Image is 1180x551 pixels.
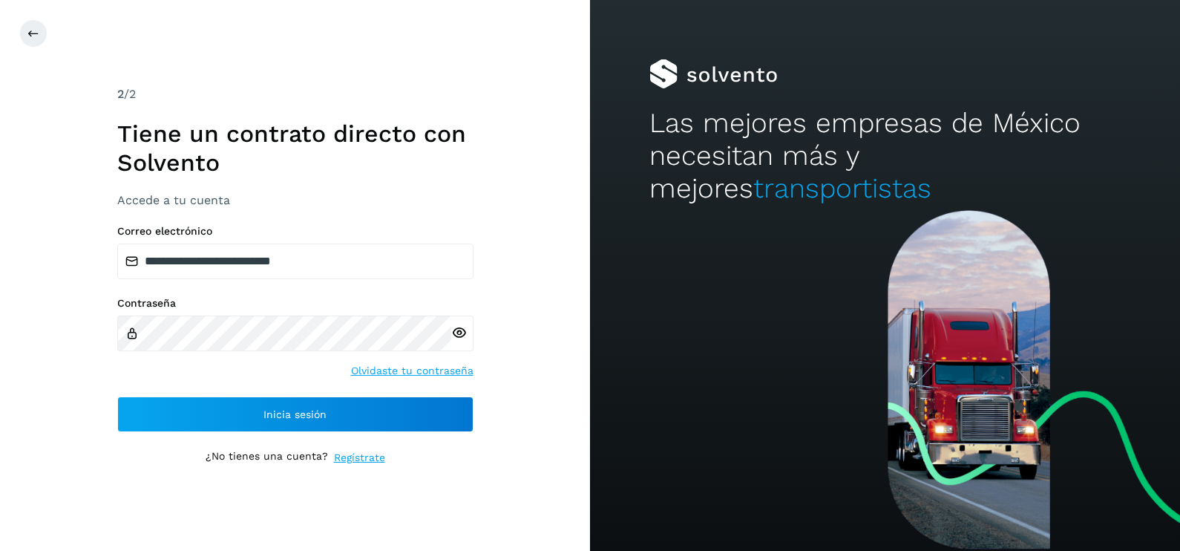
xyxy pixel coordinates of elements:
label: Contraseña [117,297,473,310]
a: Regístrate [334,450,385,466]
span: 2 [117,87,124,101]
a: Olvidaste tu contraseña [351,363,473,379]
div: /2 [117,85,473,103]
button: Inicia sesión [117,397,473,432]
label: Correo electrónico [117,225,473,238]
p: ¿No tienes una cuenta? [206,450,328,466]
h2: Las mejores empresas de México necesitan más y mejores [649,107,1121,206]
h1: Tiene un contrato directo con Solvento [117,120,473,177]
span: Inicia sesión [263,409,327,420]
span: transportistas [753,172,931,204]
h3: Accede a tu cuenta [117,193,473,207]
